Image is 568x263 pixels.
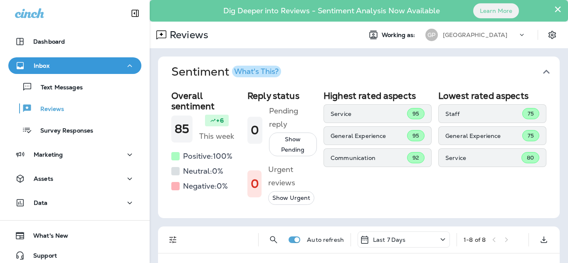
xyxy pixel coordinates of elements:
[165,231,181,248] button: Filters
[8,100,141,117] button: Reviews
[251,123,259,137] h1: 0
[25,232,68,242] span: What's New
[8,57,141,74] button: Inbox
[425,29,438,41] div: GP
[269,133,317,156] button: Show Pending
[528,132,534,139] span: 75
[32,127,93,135] p: Survey Responses
[8,170,141,187] button: Assets
[234,68,279,75] div: What's This?
[527,154,534,161] span: 80
[265,231,282,248] button: Search Reviews
[247,91,317,101] h2: Reply status
[216,116,223,125] p: +6
[8,227,141,244] button: What's New
[34,62,49,69] p: Inbox
[8,33,141,50] button: Dashboard
[331,155,407,161] p: Communication
[464,236,486,243] div: 1 - 8 of 8
[445,133,522,139] p: General Experience
[8,121,141,139] button: Survey Responses
[443,32,507,38] p: [GEOGRAPHIC_DATA]
[158,87,560,218] div: SentimentWhat's This?
[373,236,406,243] p: Last 7 Days
[32,106,64,113] p: Reviews
[33,38,65,45] p: Dashboard
[123,5,147,22] button: Collapse Sidebar
[268,163,317,189] h5: Urgent reviews
[171,65,281,79] h1: Sentiment
[8,194,141,211] button: Data
[554,2,562,16] button: Close
[445,111,522,117] p: Staff
[8,78,141,96] button: Text Messages
[251,177,258,191] h1: 0
[34,199,48,206] p: Data
[183,179,228,193] h5: Negative: 0 %
[34,151,63,158] p: Marketing
[324,91,432,101] h2: Highest rated aspects
[268,191,314,205] button: Show Urgent
[445,155,521,161] p: Service
[269,104,317,131] h5: Pending reply
[438,91,546,101] h2: Lowest rated aspects
[412,154,419,161] span: 92
[25,252,57,262] span: Support
[8,146,141,163] button: Marketing
[412,110,419,117] span: 95
[473,3,519,18] button: Learn More
[528,110,534,117] span: 75
[307,236,344,243] p: Auto refresh
[183,165,223,178] h5: Neutral: 0 %
[183,150,232,163] h5: Positive: 100 %
[232,66,281,77] button: What's This?
[171,91,241,111] h2: Overall sentiment
[199,10,464,12] p: Dig Deeper into Reviews - Sentiment Analysis Now Available
[34,175,53,182] p: Assets
[412,132,419,139] span: 95
[536,231,552,248] button: Export as CSV
[32,84,83,92] p: Text Messages
[545,27,560,42] button: Settings
[175,122,189,136] h1: 85
[199,130,234,143] h5: This week
[166,29,208,41] p: Reviews
[331,111,407,117] p: Service
[165,57,566,87] button: SentimentWhat's This?
[382,32,417,39] span: Working as:
[331,133,407,139] p: General Experience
